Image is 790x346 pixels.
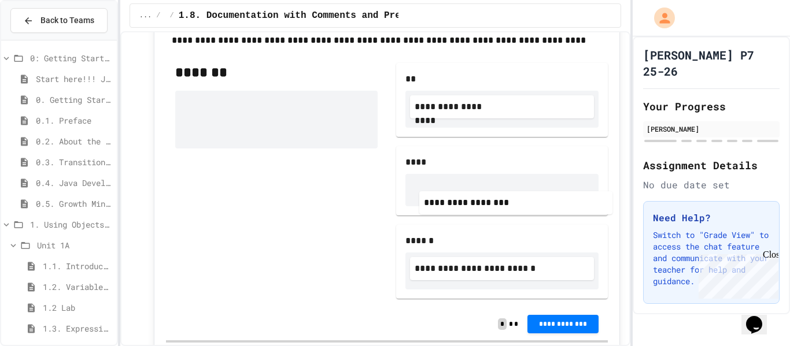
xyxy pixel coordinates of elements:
span: 1.2 Lab [43,302,112,314]
span: 1.8. Documentation with Comments and Preconditions [179,9,456,23]
h3: Need Help? [653,211,770,225]
p: Switch to "Grade View" to access the chat feature and communicate with your teacher for help and ... [653,229,770,287]
span: Start here!!! Juicemind Demo [36,73,112,85]
span: 1.3. Expressions and Output [New] [43,322,112,334]
h2: Your Progress [643,98,780,114]
span: ... [139,11,152,20]
div: [PERSON_NAME] [647,124,776,134]
span: 1.1. Introduction to Algorithms, Programming, and Compilers [43,260,112,272]
span: 0.2. About the AP CSA Exam [36,135,112,147]
div: My Account [642,5,678,31]
span: 0: Getting Started [30,52,112,64]
span: 0.1. Preface [36,114,112,127]
h2: Assignment Details [643,157,780,173]
span: 1.2. Variables and Data Types [43,281,112,293]
span: Unit 1A [37,239,112,251]
span: 0.5. Growth Mindset and Pair Programming [36,198,112,210]
iframe: chat widget [741,300,778,334]
span: / [170,11,174,20]
div: No due date set [643,178,780,192]
span: Back to Teams [40,14,94,27]
span: 0.4. Java Development Environments [36,177,112,189]
span: 0.3. Transitioning from AP CSP to AP CSA [36,156,112,168]
span: / [156,11,160,20]
span: 1. Using Objects and Methods [30,218,112,230]
div: Chat with us now!Close [5,5,80,73]
h1: [PERSON_NAME] P7 25-26 [643,47,780,79]
span: 0. Getting Started [36,94,112,106]
button: Back to Teams [10,8,108,33]
iframe: chat widget [694,250,778,299]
